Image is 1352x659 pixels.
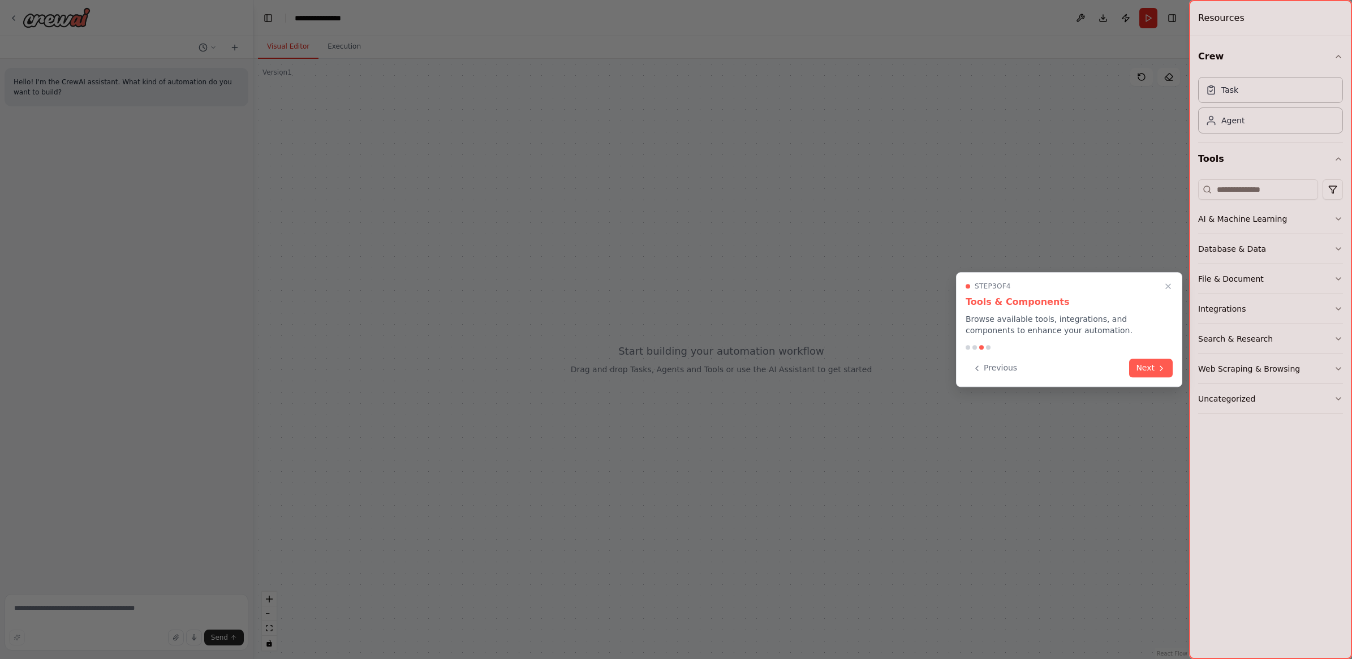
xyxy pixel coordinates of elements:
h3: Tools & Components [966,295,1173,309]
p: Browse available tools, integrations, and components to enhance your automation. [966,313,1173,336]
button: Hide left sidebar [260,10,276,26]
button: Previous [966,359,1024,377]
span: Step 3 of 4 [975,282,1011,291]
button: Close walkthrough [1161,279,1175,293]
button: Next [1129,359,1173,377]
